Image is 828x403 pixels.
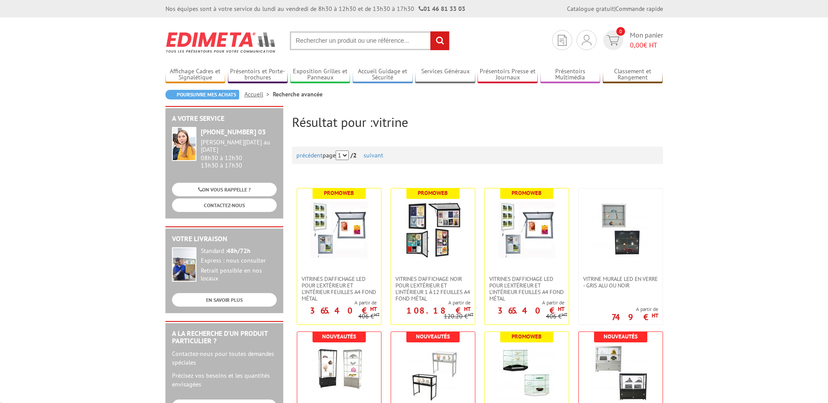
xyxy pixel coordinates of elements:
[612,314,658,320] p: 749 €
[172,293,277,307] a: EN SAVOIR PLUS
[485,276,569,302] a: Vitrines d'affichage LED pour l'extérieur et l'intérieur feuilles A4 fond métal
[540,68,601,82] a: Présentoirs Multimédia
[583,276,658,289] span: Vitrine Murale LED en verre - GRIS ALU OU NOIR
[468,311,474,318] sup: HT
[310,308,377,313] p: 365.40 €
[165,68,226,82] a: Affichage Cadres et Signalétique
[485,299,564,306] span: A partir de
[273,90,323,99] li: Recherche avancée
[165,4,465,13] div: Nos équipes sont à votre service du lundi au vendredi de 8h30 à 12h30 et de 13h30 à 17h30
[227,247,251,255] strong: 48h/72h
[290,31,450,50] input: Rechercher un produit ou une référence...
[297,276,381,302] a: Vitrines d'affichage LED pour l'extérieur et l'intérieur feuilles A4 fond métal
[419,5,465,13] strong: 01 46 81 33 03
[353,68,413,82] a: Accueil Guidage et Sécurité
[603,68,663,82] a: Classement et Rangement
[165,90,239,99] a: Poursuivre mes achats
[498,201,555,258] img: Vitrines d'affichage LED pour l'extérieur et l'intérieur feuilles A4 fond métal
[391,299,471,306] span: A partir de
[244,90,273,98] a: Accueil
[592,345,649,402] img: VITRINES EXPOSITION BASSE COMPTOIR VERRE ECLAIRAGE LED ET RÉSERVE H 90 CM - GRIS ALU OU NOIR
[296,147,659,164] div: page
[370,305,377,313] sup: HT
[582,35,591,45] img: devis rapide
[201,127,266,136] strong: [PHONE_NUMBER] 03
[478,68,538,82] a: Présentoirs Presse et Journaux
[172,349,277,367] p: Contactez-nous pour toutes demandes spéciales
[612,306,658,313] span: A partir de
[391,276,475,302] a: VITRINES D'AFFICHAGE NOIR POUR L'EXTÉRIEUR ET L'INTÉRIEUR 1 À 12 FEUILLES A4 FOND MÉTAL
[201,139,277,154] div: [PERSON_NAME][DATE] au [DATE]
[604,333,638,340] b: Nouveautés
[201,267,277,283] div: Retrait possible en nos locaux
[498,308,564,313] p: 365.40 €
[172,330,277,345] h2: A la recherche d'un produit particulier ?
[350,151,362,159] strong: /
[228,68,288,82] a: Présentoirs et Porte-brochures
[444,313,474,320] p: 120.20 €
[172,183,277,196] a: ON VOUS RAPPELLE ?
[562,311,567,318] sup: HT
[416,333,450,340] b: Nouveautés
[579,276,663,289] a: Vitrine Murale LED en verre - GRIS ALU OU NOIR
[290,68,350,82] a: Exposition Grilles et Panneaux
[364,151,383,159] a: suivant
[324,189,354,197] b: Promoweb
[172,198,277,212] a: CONTACTEZ-NOUS
[630,30,663,50] span: Mon panier
[353,151,357,159] span: 2
[405,201,461,258] img: VITRINES D'AFFICHAGE NOIR POUR L'EXTÉRIEUR ET L'INTÉRIEUR 1 À 12 FEUILLES A4 FOND MÉTAL
[558,35,567,46] img: devis rapide
[406,308,471,313] p: 108.18 €
[512,189,542,197] b: Promoweb
[405,345,461,402] img: Vitrines d'exposition table / comptoir LED Aluminium H 90 x L 90 cm - Gris Alu ou Noir
[172,235,277,243] h2: Votre livraison
[592,201,649,258] img: Vitrine Murale LED en verre - GRIS ALU OU NOIR
[201,257,277,265] div: Express : nous consulter
[418,189,448,197] b: Promoweb
[512,333,542,340] b: Promoweb
[172,127,196,161] img: widget-service.jpg
[630,41,643,49] span: 0,00
[498,345,555,402] img: VITRINES D’EXPOSITION EN VERRE TREMPÉ SÉCURISÉ MODELE ANGLE - BLANC OU NOIR
[296,151,323,159] a: précédent
[311,201,368,258] img: Vitrines d'affichage LED pour l'extérieur et l'intérieur feuilles A4 fond métal
[607,35,619,45] img: devis rapide
[165,26,277,58] img: Edimeta
[652,312,658,319] sup: HT
[567,5,614,13] a: Catalogue gratuit
[489,276,564,302] span: Vitrines d'affichage LED pour l'extérieur et l'intérieur feuilles A4 fond métal
[297,299,377,306] span: A partir de
[430,31,449,50] input: rechercher
[546,313,567,320] p: 406 €
[373,113,408,130] span: vitrine
[630,40,663,50] span: € HT
[302,276,377,302] span: Vitrines d'affichage LED pour l'extérieur et l'intérieur feuilles A4 fond métal
[616,27,625,36] span: 0
[311,345,368,402] img: VITRINES D'EXPOSITION HAUTE 200cm - VERRE TREMPé ÉCLAIRAGE LED ET RÉSERVE - GRIS ALU OU NOIR
[358,313,380,320] p: 406 €
[567,4,663,13] div: |
[172,247,196,282] img: widget-livraison.jpg
[201,247,277,255] div: Standard :
[601,30,663,50] a: devis rapide 0 Mon panier 0,00€ HT
[615,5,663,13] a: Commande rapide
[172,115,277,123] h2: A votre service
[322,333,356,340] b: Nouveautés
[395,276,471,302] span: VITRINES D'AFFICHAGE NOIR POUR L'EXTÉRIEUR ET L'INTÉRIEUR 1 À 12 FEUILLES A4 FOND MÉTAL
[415,68,475,82] a: Services Généraux
[172,371,277,389] p: Précisez vos besoins et les quantités envisagées
[292,115,663,129] h2: Résultat pour :
[201,139,277,169] div: 08h30 à 12h30 13h30 à 17h30
[558,305,564,313] sup: HT
[374,311,380,318] sup: HT
[464,305,471,313] sup: HT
